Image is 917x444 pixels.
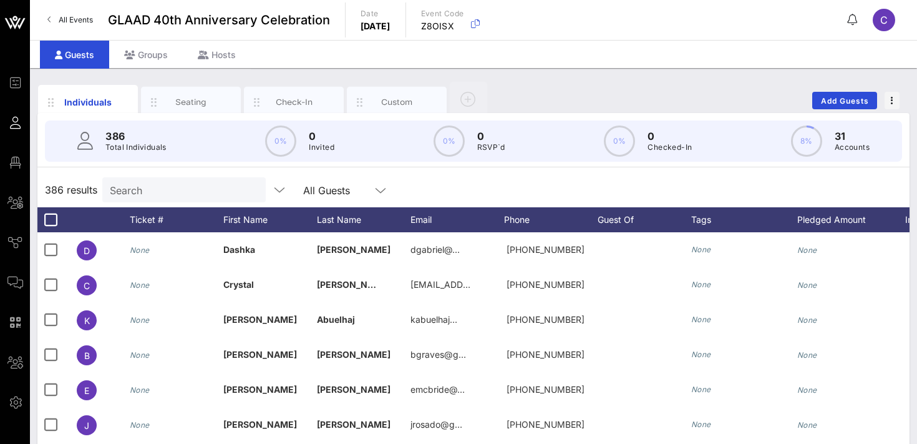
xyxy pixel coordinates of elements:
[410,232,460,267] p: dgabriel@…
[691,245,711,254] i: None
[410,337,466,372] p: bgraves@g…
[691,420,711,429] i: None
[835,141,870,154] p: Accounts
[84,315,90,326] span: K
[477,129,505,144] p: 0
[266,96,322,108] div: Check-In
[410,207,504,232] div: Email
[812,92,877,109] button: Add Guests
[303,185,350,196] div: All Guests
[84,420,89,431] span: J
[691,315,711,324] i: None
[797,350,817,360] i: None
[410,372,465,407] p: emcbride@…
[797,245,817,255] i: None
[130,280,150,290] i: None
[130,207,223,232] div: Ticket #
[84,245,90,256] span: D
[61,96,116,109] div: Individuals
[109,41,183,69] div: Groups
[84,385,89,396] span: E
[691,350,711,359] i: None
[410,302,457,337] p: kabuelhaj…
[309,141,334,154] p: Invited
[873,9,895,31] div: C
[223,384,297,395] span: [PERSON_NAME]
[45,182,97,197] span: 386 results
[691,385,711,394] i: None
[317,244,391,255] span: [PERSON_NAME]
[648,141,692,154] p: Checked-In
[108,11,330,29] span: GLAAD 40th Anniversary Celebration
[507,349,585,360] span: +17013356256
[504,207,598,232] div: Phone
[317,314,355,325] span: Abuelhaj
[421,20,464,32] p: Z8OISX
[223,207,317,232] div: First Name
[130,385,150,395] i: None
[797,385,817,395] i: None
[130,315,150,325] i: None
[691,207,797,232] div: Tags
[317,349,391,360] span: [PERSON_NAME]
[40,41,109,69] div: Guests
[130,245,150,255] i: None
[507,314,585,325] span: +12097405793
[797,315,817,325] i: None
[296,177,395,202] div: All Guests
[163,96,219,108] div: Seating
[507,244,585,255] span: +19549938075
[317,207,410,232] div: Last Name
[309,129,334,144] p: 0
[223,419,297,430] span: [PERSON_NAME]
[598,207,691,232] div: Guest Of
[507,279,585,290] span: +19178474554
[361,20,391,32] p: [DATE]
[105,141,167,154] p: Total Individuals
[84,350,90,361] span: B
[361,7,391,20] p: Date
[223,279,254,290] span: Crystal
[691,280,711,289] i: None
[410,279,561,290] span: [EMAIL_ADDRESS][DOMAIN_NAME]
[130,350,150,360] i: None
[40,10,100,30] a: All Events
[317,384,391,395] span: [PERSON_NAME]
[507,419,585,430] span: +16462411504
[369,96,425,108] div: Custom
[797,207,891,232] div: Pledged Amount
[835,129,870,144] p: 31
[317,419,391,430] span: [PERSON_NAME]
[880,14,888,26] span: C
[648,129,692,144] p: 0
[797,280,817,290] i: None
[223,244,255,255] span: Dashka
[130,420,150,430] i: None
[507,384,585,395] span: +18133352554
[105,129,167,144] p: 386
[317,279,391,290] span: [PERSON_NAME]
[797,420,817,430] i: None
[223,349,297,360] span: [PERSON_NAME]
[223,314,297,325] span: [PERSON_NAME]
[820,96,870,106] span: Add Guests
[84,280,90,291] span: C
[183,41,251,69] div: Hosts
[421,7,464,20] p: Event Code
[59,15,93,24] span: All Events
[410,407,462,442] p: jrosado@g…
[477,141,505,154] p: RSVP`d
